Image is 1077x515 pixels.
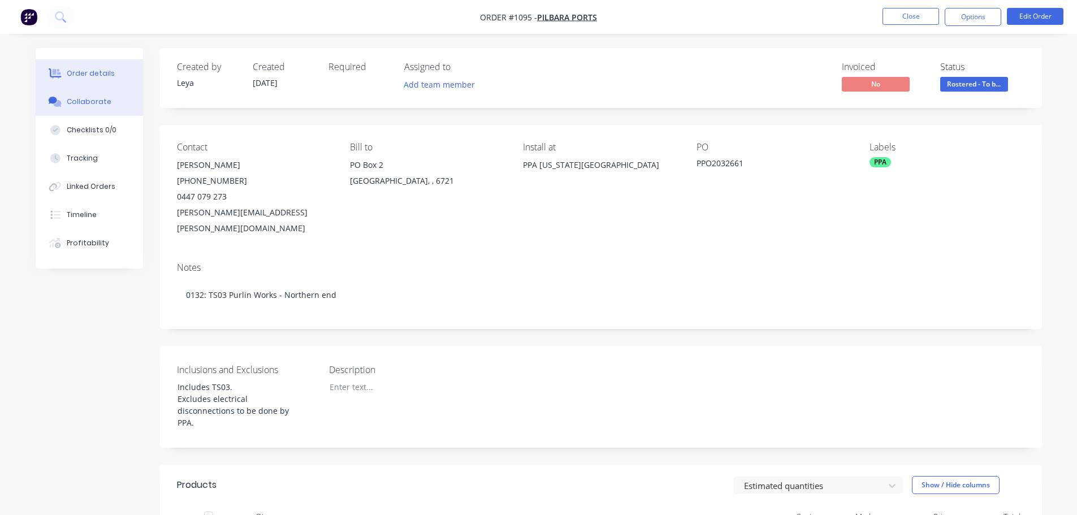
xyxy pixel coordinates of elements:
[67,210,97,220] div: Timeline
[842,62,927,72] div: Invoiced
[940,77,1008,94] button: Rostered - To b...
[329,363,470,376] label: Description
[912,476,1000,494] button: Show / Hide columns
[67,97,111,107] div: Collaborate
[67,238,109,248] div: Profitability
[177,363,318,376] label: Inclusions and Exclusions
[177,62,239,72] div: Created by
[697,142,851,153] div: PO
[480,12,537,23] span: Order #1095 -
[350,142,505,153] div: Bill to
[397,77,481,92] button: Add team member
[36,116,143,144] button: Checklists 0/0
[36,88,143,116] button: Collaborate
[945,8,1001,26] button: Options
[67,68,115,79] div: Order details
[1007,8,1063,25] button: Edit Order
[350,157,505,193] div: PO Box 2[GEOGRAPHIC_DATA], , 6721
[36,229,143,257] button: Profitability
[36,144,143,172] button: Tracking
[67,125,116,135] div: Checklists 0/0
[177,157,332,236] div: [PERSON_NAME][PHONE_NUMBER]0447 079 273[PERSON_NAME][EMAIL_ADDRESS][PERSON_NAME][DOMAIN_NAME]
[404,77,481,92] button: Add team member
[350,173,505,189] div: [GEOGRAPHIC_DATA], , 6721
[177,262,1025,273] div: Notes
[177,189,332,205] div: 0447 079 273
[177,157,332,173] div: [PERSON_NAME]
[328,62,391,72] div: Required
[523,142,678,153] div: Install at
[67,181,115,192] div: Linked Orders
[523,157,678,193] div: PPA [US_STATE][GEOGRAPHIC_DATA]
[177,173,332,189] div: [PHONE_NUMBER]
[253,77,278,88] span: [DATE]
[177,478,217,492] div: Products
[940,62,1025,72] div: Status
[36,59,143,88] button: Order details
[537,12,597,23] a: PILBARA PORTS
[523,157,678,173] div: PPA [US_STATE][GEOGRAPHIC_DATA]
[36,201,143,229] button: Timeline
[177,278,1025,312] div: 0132: TS03 Purlin Works - Northern end
[697,157,838,173] div: PPO2032661
[177,205,332,236] div: [PERSON_NAME][EMAIL_ADDRESS][PERSON_NAME][DOMAIN_NAME]
[842,77,910,91] span: No
[404,62,517,72] div: Assigned to
[177,77,239,89] div: Leya
[20,8,37,25] img: Factory
[870,142,1024,153] div: Labels
[870,157,891,167] div: PPA
[67,153,98,163] div: Tracking
[883,8,939,25] button: Close
[168,379,310,431] div: Includes TS03. Excludes electrical disconnections to be done by PPA.
[177,142,332,153] div: Contact
[253,62,315,72] div: Created
[350,157,505,173] div: PO Box 2
[940,77,1008,91] span: Rostered - To b...
[36,172,143,201] button: Linked Orders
